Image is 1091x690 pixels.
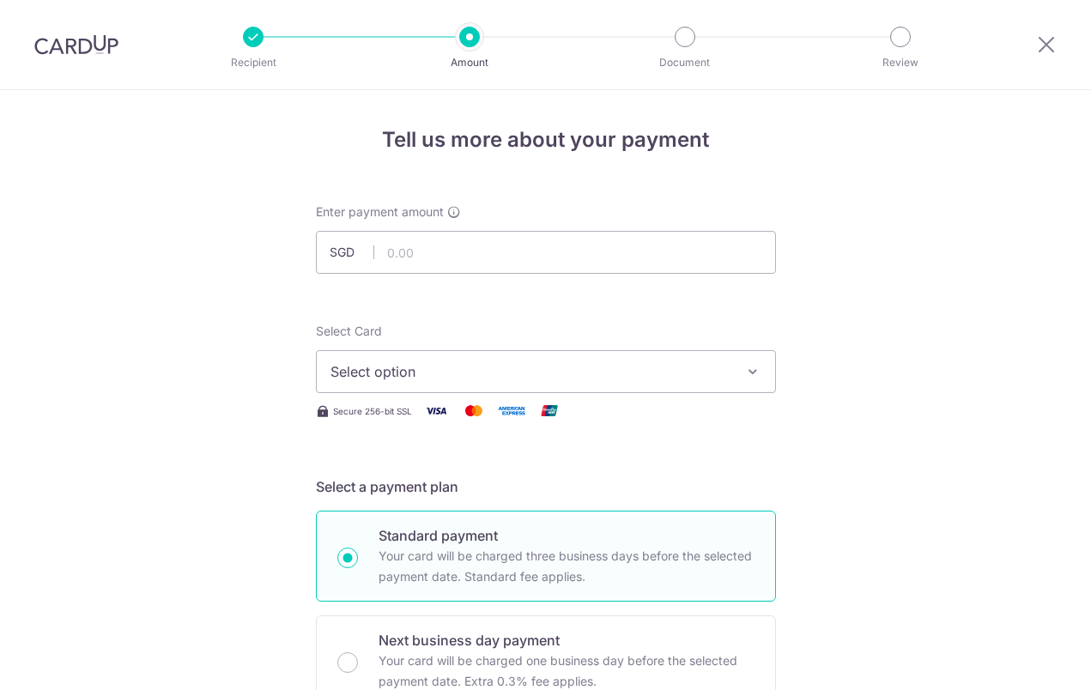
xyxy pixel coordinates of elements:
[330,244,374,261] span: SGD
[316,350,776,393] button: Select option
[621,54,749,71] p: Document
[190,54,317,71] p: Recipient
[316,124,776,155] h4: Tell us more about your payment
[34,34,118,55] img: CardUp
[379,525,755,546] p: Standard payment
[316,324,382,338] span: translation missing: en.payables.payment_networks.credit_card.summary.labels.select_card
[379,630,755,651] p: Next business day payment
[333,404,412,418] span: Secure 256-bit SSL
[379,546,755,587] p: Your card will be charged three business days before the selected payment date. Standard fee appl...
[532,400,567,421] img: Union Pay
[457,400,491,421] img: Mastercard
[494,400,529,421] img: American Express
[316,231,776,274] input: 0.00
[419,400,453,421] img: Visa
[316,203,444,221] span: Enter payment amount
[330,361,730,382] span: Select option
[406,54,533,71] p: Amount
[316,476,776,497] h5: Select a payment plan
[837,54,964,71] p: Review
